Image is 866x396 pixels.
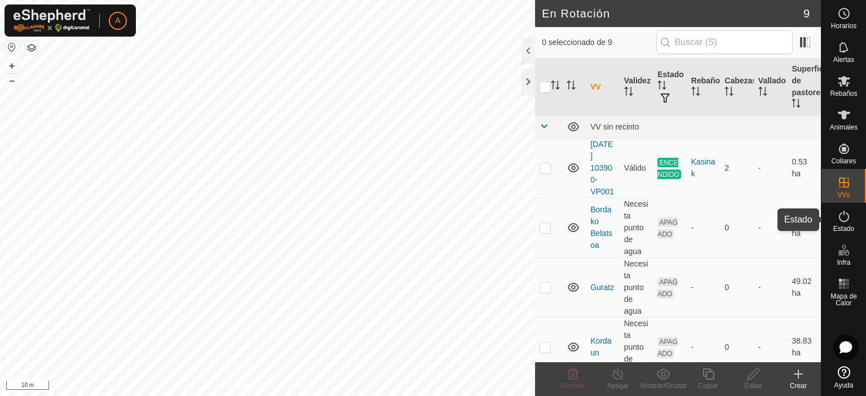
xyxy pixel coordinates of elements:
div: - [691,341,716,353]
div: - [691,222,716,234]
a: Kordaun [590,336,611,357]
td: Necesita punto de agua [620,198,653,257]
span: ENCENDIDO [657,158,681,179]
a: Política de Privacidad [209,381,274,391]
td: 0 [720,317,754,377]
td: 2 [720,138,754,198]
td: - [754,317,788,377]
th: Vallado [754,59,788,116]
th: Superficie de pastoreo [787,59,821,116]
p-sorticon: Activar para ordenar [624,88,633,97]
td: 1.01 ha [787,198,821,257]
button: Restablecer Mapa [5,41,19,54]
button: – [5,74,19,87]
div: Crear [776,381,821,391]
p-sorticon: Activar para ordenar [567,82,576,91]
span: Estado [833,225,854,232]
td: 38.83 ha [787,317,821,377]
td: Válido [620,138,653,198]
input: Buscar (S) [656,30,793,54]
span: 0 seleccionado de 9 [542,37,656,48]
a: Ayuda [821,362,866,393]
button: + [5,59,19,73]
th: VV [586,59,620,116]
td: Necesita punto de agua [620,317,653,377]
td: - [754,198,788,257]
td: 0 [720,198,754,257]
p-sorticon: Activar para ordenar [724,88,734,97]
h2: En Rotación [542,7,803,20]
div: Mostrar/Ocultar [640,381,686,391]
span: Mapa de Calor [824,293,863,306]
span: Alertas [833,56,854,63]
a: Guratz [590,283,614,292]
td: Necesita punto de agua [620,257,653,317]
span: Horarios [831,23,856,29]
div: Apagar [595,381,640,391]
span: APAGADO [657,277,678,299]
div: VV sin recinto [590,122,816,131]
p-sorticon: Activar para ordenar [792,100,801,109]
td: - [754,257,788,317]
span: VVs [837,192,850,198]
span: Collares [831,158,856,164]
span: Infra [837,259,850,266]
p-sorticon: Activar para ordenar [551,82,560,91]
button: Capas del Mapa [25,41,38,55]
a: [DATE] 103900-VP001 [590,140,614,196]
span: Rebaños [830,90,857,97]
span: Eliminar [560,382,585,390]
p-sorticon: Activar para ordenar [691,88,700,97]
div: - [691,282,716,293]
span: Ayuda [834,382,854,389]
span: A [115,15,120,26]
td: 0 [720,257,754,317]
span: Animales [830,124,858,131]
span: APAGADO [657,337,678,358]
p-sorticon: Activar para ordenar [657,82,666,91]
div: Editar [731,381,776,391]
td: 49.02 ha [787,257,821,317]
span: 9 [803,5,810,22]
th: Estado [653,59,687,116]
span: APAGADO [657,217,678,239]
img: Logo Gallagher [14,9,90,32]
th: Validez [620,59,653,116]
td: 0.53 ha [787,138,821,198]
p-sorticon: Activar para ordenar [758,88,767,97]
td: - [754,138,788,198]
th: Rebaño [687,59,721,116]
th: Cabezas [720,59,754,116]
div: Copiar [686,381,731,391]
a: Bordako Belatsoa [590,205,612,250]
a: Contáctenos [288,381,326,391]
div: Kasinak [691,156,716,180]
